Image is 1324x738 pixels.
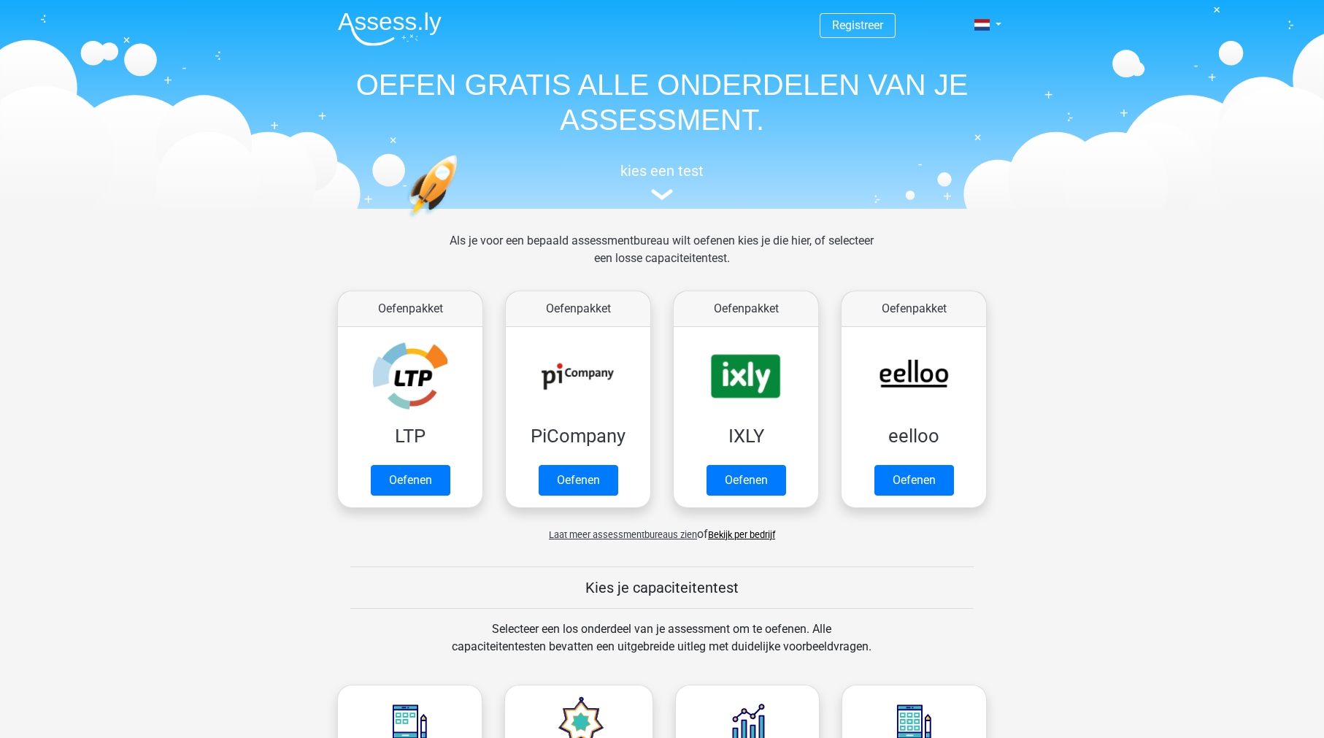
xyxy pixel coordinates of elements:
h5: kies een test [326,162,998,180]
a: Registreer [832,18,883,32]
a: kies een test [326,162,998,201]
a: Oefenen [707,465,786,496]
h1: OEFEN GRATIS ALLE ONDERDELEN VAN JE ASSESSMENT. [326,67,998,137]
img: Assessly [338,12,442,46]
h5: Kies je capaciteitentest [350,579,974,596]
a: Bekijk per bedrijf [708,529,775,540]
img: assessment [651,189,673,200]
div: of [326,514,998,543]
a: Oefenen [874,465,954,496]
img: oefenen [407,155,514,287]
div: Selecteer een los onderdeel van je assessment om te oefenen. Alle capaciteitentesten bevatten een... [438,620,885,673]
a: Oefenen [539,465,618,496]
div: Als je voor een bepaald assessmentbureau wilt oefenen kies je die hier, of selecteer een losse ca... [438,232,885,285]
a: Oefenen [371,465,450,496]
span: Laat meer assessmentbureaus zien [549,529,697,540]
